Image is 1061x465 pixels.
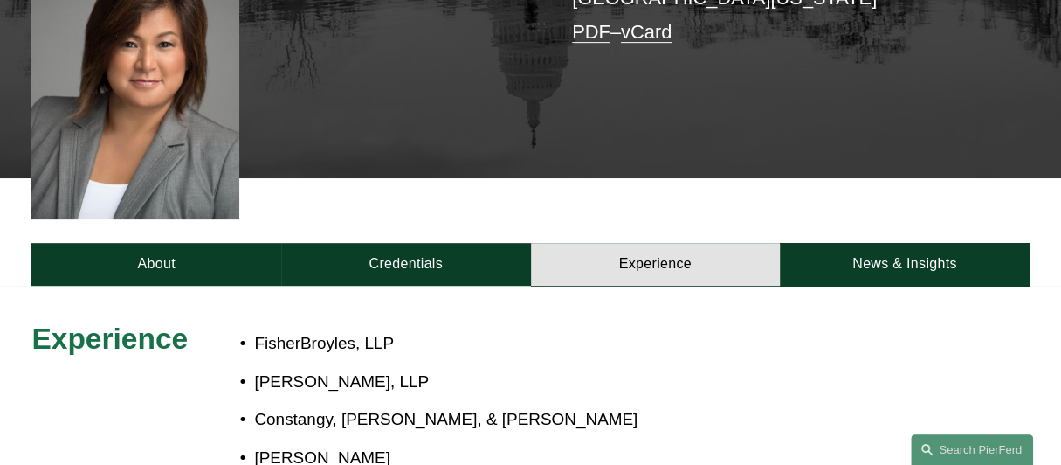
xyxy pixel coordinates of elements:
a: News & Insights [780,243,1030,286]
p: FisherBroyles, LLP [254,329,904,358]
a: vCard [621,21,672,43]
p: Constangy, [PERSON_NAME], & [PERSON_NAME] [254,405,904,434]
a: Experience [531,243,781,286]
a: Search this site [911,434,1033,465]
a: PDF [572,21,610,43]
a: Credentials [281,243,531,286]
a: About [31,243,281,286]
span: Experience [31,323,188,355]
p: [PERSON_NAME], LLP [254,367,904,397]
